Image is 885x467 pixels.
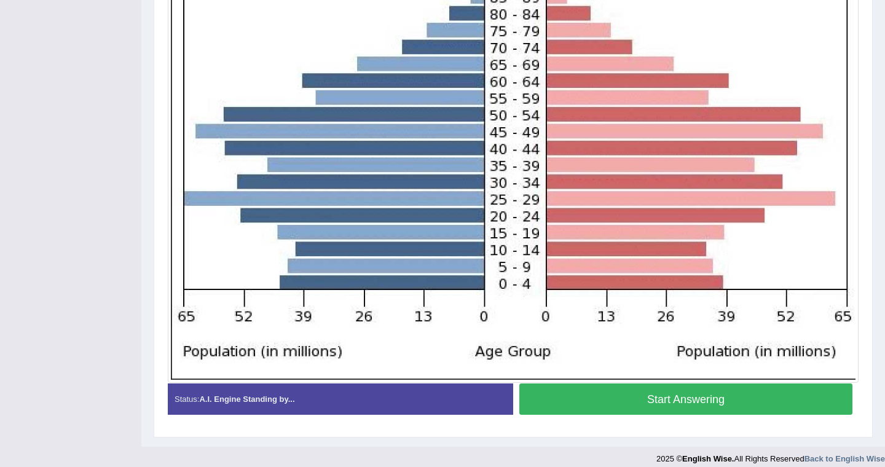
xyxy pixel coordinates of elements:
[682,454,734,463] strong: English Wise.
[199,394,294,404] strong: A.I. Engine Standing by...
[168,383,513,415] div: Status:
[519,383,852,415] button: Start Answering
[804,454,885,463] a: Back to English Wise
[656,447,885,465] div: 2025 © All Rights Reserved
